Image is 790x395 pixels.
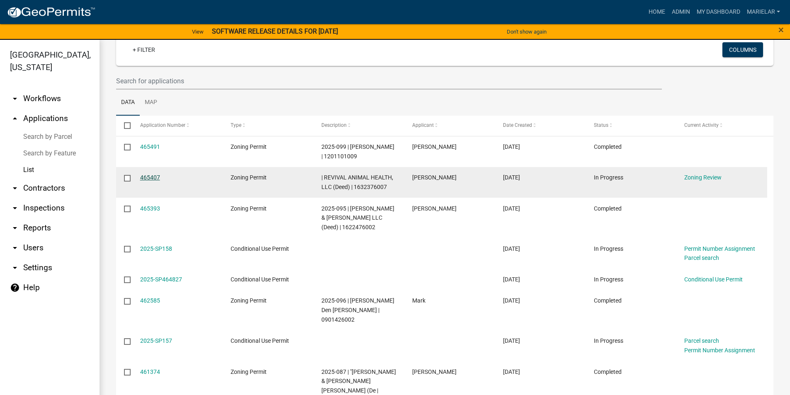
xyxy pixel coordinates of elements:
[10,283,20,293] i: help
[594,276,623,283] span: In Progress
[676,116,767,136] datatable-header-cell: Current Activity
[321,205,394,231] span: 2025-095 | OOLMAN, BRIAN & KIM LLC (Deed) | 1622476002
[321,122,347,128] span: Description
[140,90,162,116] a: Map
[684,245,755,252] a: Permit Number Assignment
[321,143,394,160] span: 2025-099 | Dolan Granstra | 1201101009
[10,223,20,233] i: arrow_drop_down
[140,368,160,375] a: 461374
[321,174,393,190] span: | REVIVAL ANIMAL HEALTH, LLC (Deed) | 1632376007
[140,205,160,212] a: 465393
[684,347,755,354] a: Permit Number Assignment
[503,368,520,375] span: 08/08/2025
[503,245,520,252] span: 08/18/2025
[503,337,520,344] span: 08/11/2025
[231,297,267,304] span: Zoning Permit
[321,297,394,323] span: 2025-096 | Mark Den Hollander | 0901426002
[223,116,314,136] datatable-header-cell: Type
[10,243,20,253] i: arrow_drop_down
[189,25,207,39] a: View
[684,122,719,128] span: Current Activity
[140,245,172,252] a: 2025-SP158
[140,122,185,128] span: Application Number
[594,337,623,344] span: In Progress
[693,4,744,20] a: My Dashboard
[10,94,20,104] i: arrow_drop_down
[503,205,520,212] span: 08/18/2025
[495,116,586,136] datatable-header-cell: Date Created
[744,4,783,20] a: marielar
[231,122,241,128] span: Type
[116,116,132,136] datatable-header-cell: Select
[594,122,608,128] span: Status
[594,297,622,304] span: Completed
[412,143,457,150] span: Dolan Granstra
[231,276,289,283] span: Conditional Use Permit
[668,4,693,20] a: Admin
[722,42,763,57] button: Columns
[586,116,676,136] datatable-header-cell: Status
[140,337,172,344] a: 2025-SP157
[132,116,223,136] datatable-header-cell: Application Number
[231,337,289,344] span: Conditional Use Permit
[684,174,722,181] a: Zoning Review
[10,183,20,193] i: arrow_drop_down
[594,368,622,375] span: Completed
[140,297,160,304] a: 462585
[231,143,267,150] span: Zoning Permit
[684,276,743,283] a: Conditional Use Permit
[116,73,662,90] input: Search for applications
[412,174,457,181] span: Dave Goslinga
[10,203,20,213] i: arrow_drop_down
[503,122,532,128] span: Date Created
[314,116,404,136] datatable-header-cell: Description
[594,174,623,181] span: In Progress
[594,143,622,150] span: Completed
[231,368,267,375] span: Zoning Permit
[684,254,719,261] a: Parcel search
[140,276,182,283] a: 2025-SP464827
[684,337,719,344] a: Parcel search
[503,276,520,283] span: 08/16/2025
[594,205,622,212] span: Completed
[231,245,289,252] span: Conditional Use Permit
[412,205,457,212] span: Brian
[503,297,520,304] span: 08/12/2025
[116,90,140,116] a: Data
[126,42,162,57] a: + Filter
[140,143,160,150] a: 465491
[212,27,338,35] strong: SOFTWARE RELEASE DETAILS FOR [DATE]
[503,174,520,181] span: 08/18/2025
[231,205,267,212] span: Zoning Permit
[412,297,425,304] span: Mark
[412,122,434,128] span: Applicant
[412,368,457,375] span: Wendell Van beek
[503,25,550,39] button: Don't show again
[231,174,267,181] span: Zoning Permit
[140,174,160,181] a: 465407
[594,245,623,252] span: In Progress
[778,24,784,36] span: ×
[503,143,520,150] span: 08/18/2025
[10,263,20,273] i: arrow_drop_down
[778,25,784,35] button: Close
[645,4,668,20] a: Home
[10,114,20,124] i: arrow_drop_up
[404,116,495,136] datatable-header-cell: Applicant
